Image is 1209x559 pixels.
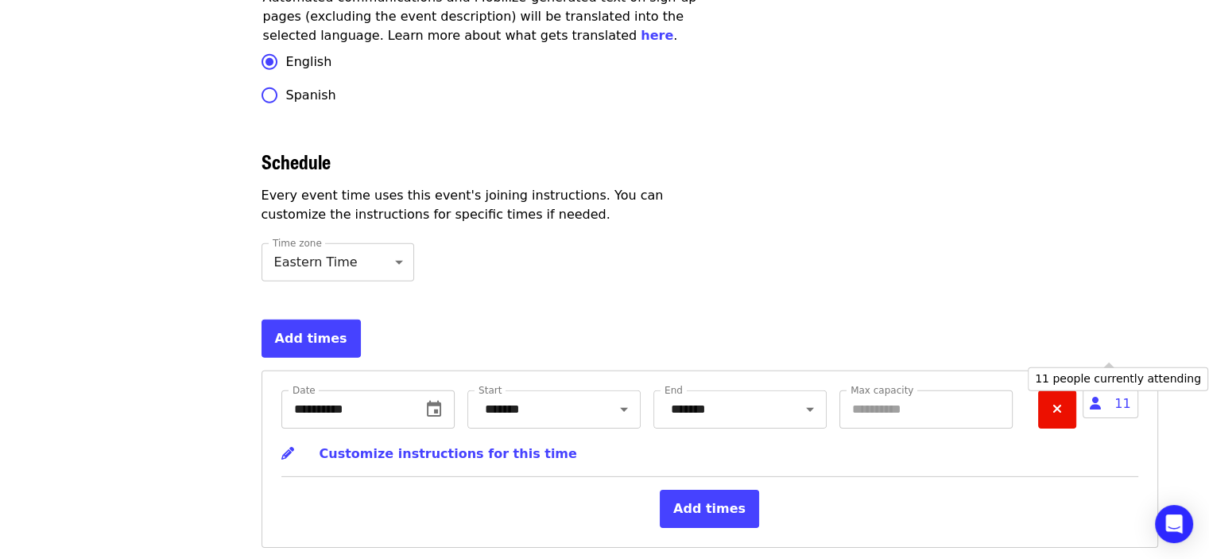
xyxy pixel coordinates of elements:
[286,52,332,72] span: English
[1052,402,1062,417] i: times icon
[1083,389,1137,418] span: 11
[799,398,821,421] button: Open
[660,490,759,528] button: Add times
[286,86,336,105] span: Spanish
[1090,396,1101,411] i: user icon
[641,28,673,43] a: here
[262,147,331,175] span: Schedule
[262,320,361,358] button: Add times
[293,386,316,395] label: Date
[613,398,635,421] button: Open
[262,186,719,224] p: Every event time uses this event's joining instructions. You can customize the instructions for s...
[281,435,577,473] button: Customize instructions for this time
[665,386,683,395] label: End
[851,386,913,395] label: Max capacity
[320,446,577,461] span: Customize instructions for this time
[479,386,502,395] label: Start
[1155,505,1193,543] div: Open Intercom Messenger
[273,239,322,248] label: Time zone
[262,243,414,281] div: Eastern Time
[415,390,453,429] button: change date
[1038,390,1076,429] button: Remove
[839,390,1013,429] input: Max capacity
[281,446,294,461] i: pencil icon
[1028,367,1208,391] div: 11 people currently attending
